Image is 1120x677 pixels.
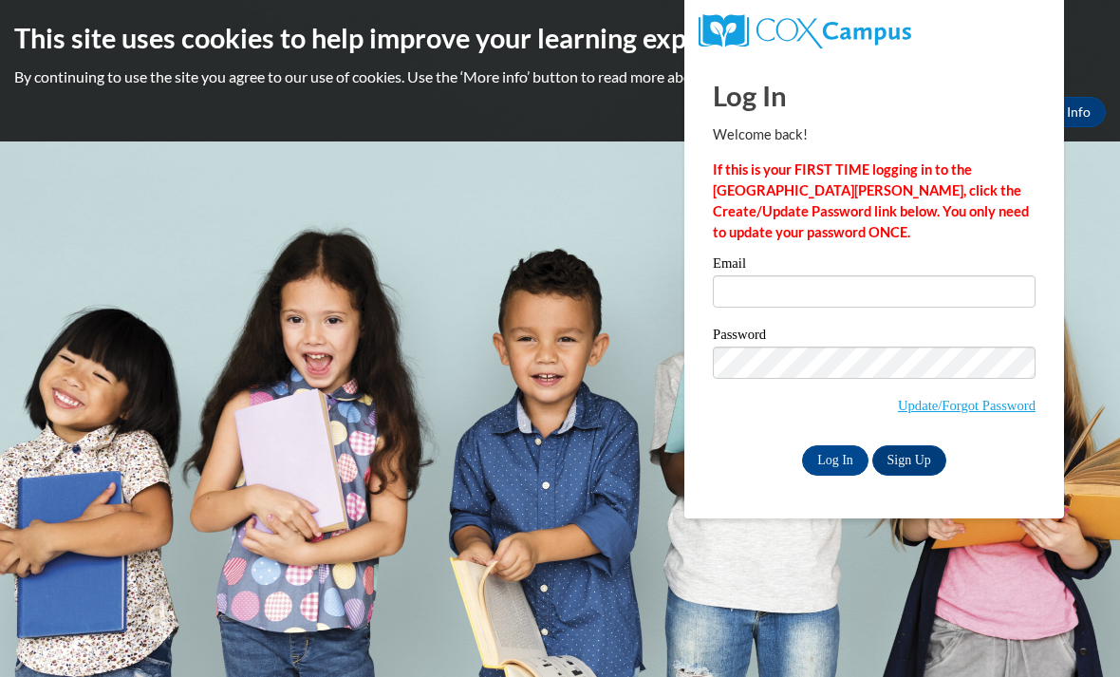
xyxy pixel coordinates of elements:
h2: This site uses cookies to help improve your learning experience. [14,19,1106,57]
h1: Log In [713,76,1036,115]
label: Password [713,328,1036,347]
label: Email [713,256,1036,275]
strong: If this is your FIRST TIME logging in to the [GEOGRAPHIC_DATA][PERSON_NAME], click the Create/Upd... [713,161,1029,240]
p: By continuing to use the site you agree to our use of cookies. Use the ‘More info’ button to read... [14,66,1106,87]
img: COX Campus [699,14,911,48]
a: Sign Up [872,445,946,476]
a: Update/Forgot Password [898,398,1036,413]
input: Log In [802,445,868,476]
p: Welcome back! [713,124,1036,145]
